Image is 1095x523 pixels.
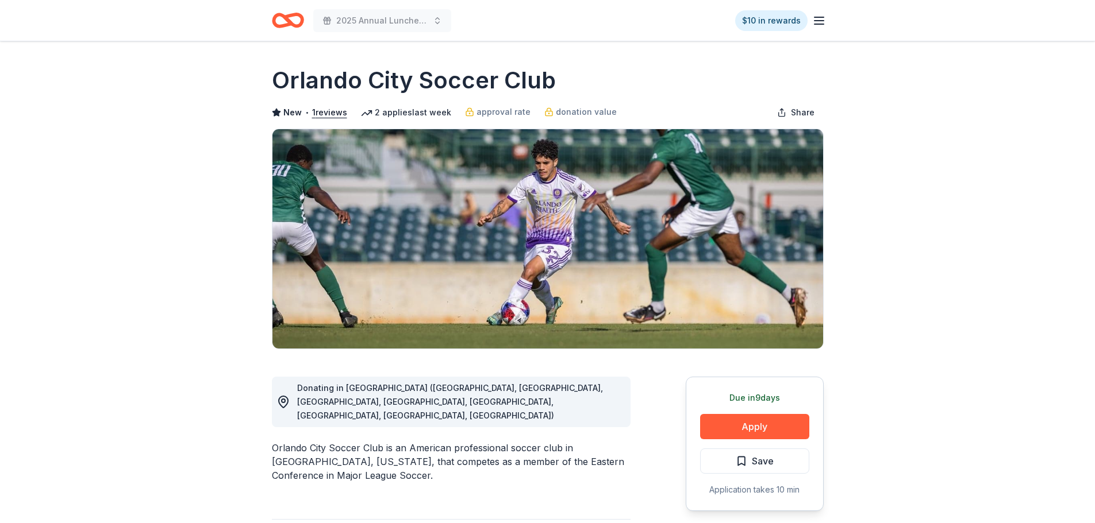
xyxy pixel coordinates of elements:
span: 2025 Annual Luncheon [336,14,428,28]
a: approval rate [465,105,531,119]
button: Share [768,101,824,124]
a: donation value [544,105,617,119]
h1: Orlando City Soccer Club [272,64,556,96]
img: Image for Orlando City Soccer Club [272,129,823,348]
button: Apply [700,414,809,439]
div: 2 applies last week [361,106,451,119]
button: Save [700,448,809,474]
a: $10 in rewards [735,10,808,31]
span: donation value [556,105,617,119]
span: • [305,108,309,117]
span: approval rate [477,105,531,119]
button: 2025 Annual Luncheon [313,9,451,32]
button: 1reviews [312,106,347,119]
span: Share [791,106,814,119]
span: New [283,106,302,119]
div: Application takes 10 min [700,483,809,497]
a: Home [272,7,304,34]
span: Donating in [GEOGRAPHIC_DATA] ([GEOGRAPHIC_DATA], [GEOGRAPHIC_DATA], [GEOGRAPHIC_DATA], [GEOGRAPH... [297,383,603,420]
div: Orlando City Soccer Club is an American professional soccer club in [GEOGRAPHIC_DATA], [US_STATE]... [272,441,631,482]
div: Due in 9 days [700,391,809,405]
span: Save [752,454,774,468]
